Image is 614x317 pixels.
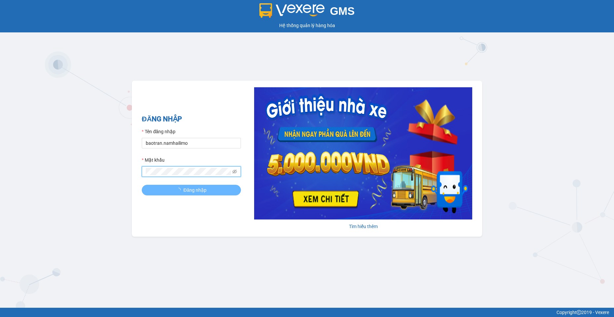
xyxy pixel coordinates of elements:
div: Tìm hiểu thêm [254,223,472,230]
input: Tên đăng nhập [142,138,241,148]
span: loading [176,188,183,192]
img: logo 2 [259,3,325,18]
label: Mật khẩu [142,156,165,164]
span: Đăng nhập [183,186,207,194]
a: GMS [259,10,355,15]
div: Hệ thống quản lý hàng hóa [2,22,612,29]
h2: ĐĂNG NHẬP [142,114,241,125]
img: banner-0 [254,87,472,219]
div: Copyright 2019 - Vexere [5,309,609,316]
span: GMS [330,5,355,17]
button: Đăng nhập [142,185,241,195]
input: Mật khẩu [146,168,231,175]
span: eye-invisible [232,169,237,174]
span: copyright [577,310,581,315]
label: Tên đăng nhập [142,128,175,135]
